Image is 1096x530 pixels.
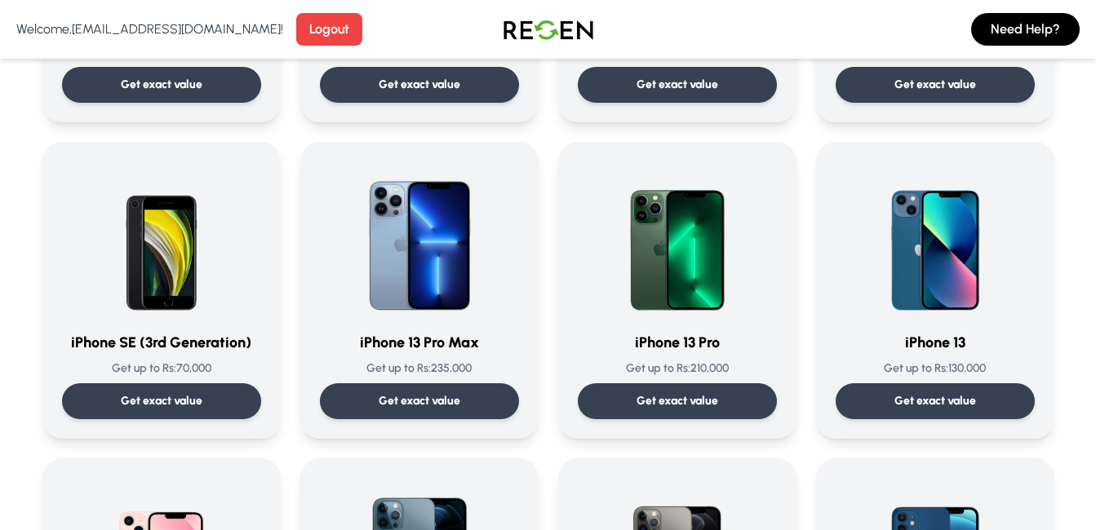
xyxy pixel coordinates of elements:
[379,393,460,409] p: Get exact value
[637,77,718,93] p: Get exact value
[62,360,261,377] p: Get up to Rs: 70,000
[121,393,202,409] p: Get exact value
[836,331,1035,354] h3: iPhone 13
[894,77,976,93] p: Get exact value
[121,77,202,93] p: Get exact value
[637,393,718,409] p: Get exact value
[320,331,519,354] h3: iPhone 13 Pro Max
[491,7,606,52] img: Logo
[62,331,261,354] h3: iPhone SE (3rd Generation)
[341,161,498,318] img: iPhone 13 Pro Max
[320,360,519,377] p: Get up to Rs: 235,000
[578,360,777,377] p: Get up to Rs: 210,000
[894,393,976,409] p: Get exact value
[578,331,777,354] h3: iPhone 13 Pro
[379,77,460,93] p: Get exact value
[857,161,1014,318] img: iPhone 13
[16,20,283,39] p: Welcome, [EMAIL_ADDRESS][DOMAIN_NAME] !
[599,161,756,318] img: iPhone 13 Pro
[836,360,1035,377] p: Get up to Rs: 130,000
[296,13,362,46] button: Logout
[83,161,240,318] img: iPhone SE (3rd Generation)
[971,13,1080,46] button: Need Help?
